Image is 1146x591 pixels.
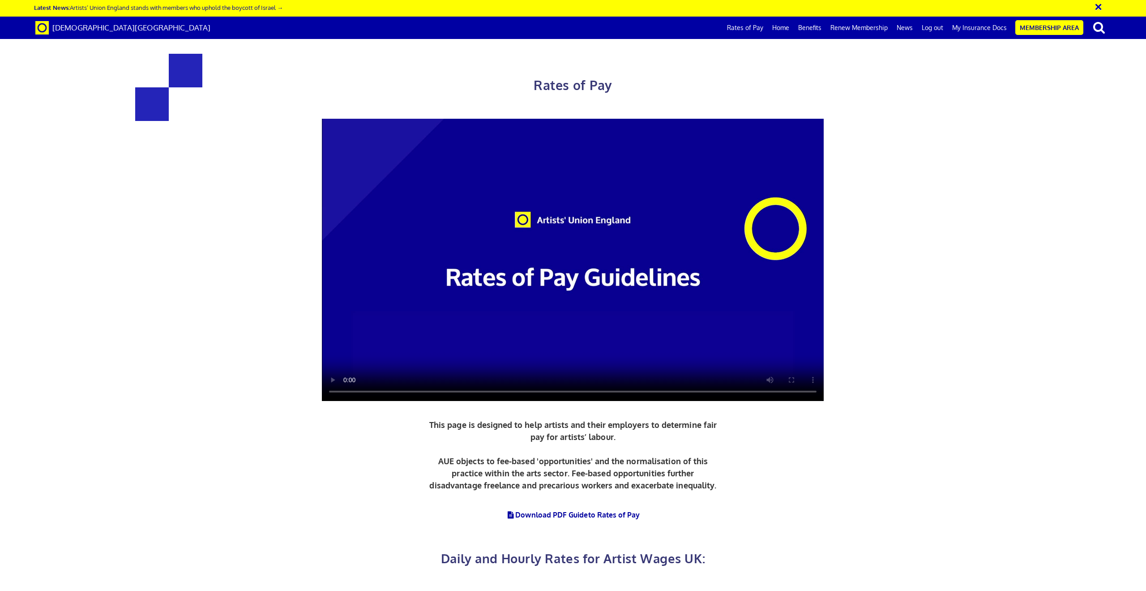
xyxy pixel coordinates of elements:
a: Rates of Pay [723,17,768,39]
a: Brand [DEMOGRAPHIC_DATA][GEOGRAPHIC_DATA] [29,17,217,39]
strong: Latest News: [34,4,70,11]
a: Renew Membership [826,17,892,39]
a: Latest News:Artists’ Union England stands with members who uphold the boycott of Israel → [34,4,283,11]
a: Membership Area [1015,20,1083,35]
a: Benefits [794,17,826,39]
a: Download PDF Guideto Rates of Pay [506,510,640,519]
p: This page is designed to help artists and their employers to determine fair pay for artists’ labo... [427,419,719,492]
a: Log out [917,17,948,39]
span: Rates of Pay [534,77,612,93]
a: My Insurance Docs [948,17,1011,39]
a: Home [768,17,794,39]
span: [DEMOGRAPHIC_DATA][GEOGRAPHIC_DATA] [52,23,210,32]
a: News [892,17,917,39]
span: to Rates of Pay [588,510,640,519]
button: search [1085,18,1113,37]
span: Daily and Hourly Rates for Artist Wages UK: [441,551,705,566]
